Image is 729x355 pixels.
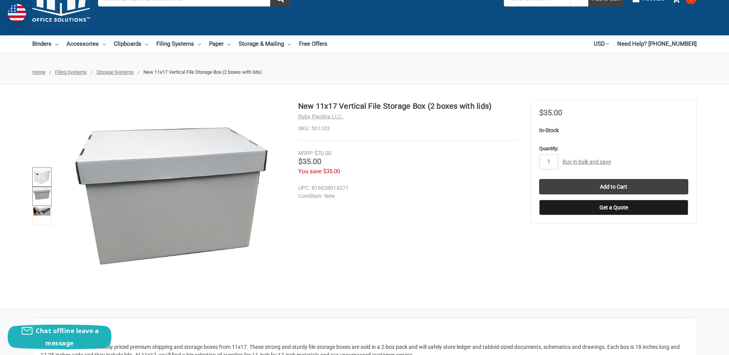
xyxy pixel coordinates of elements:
a: Home [32,69,45,75]
img: New 11x17 Vertical File Storage Box (2 boxes with lids) [33,188,50,200]
h1: New 11x17 Vertical File Storage Box (2 boxes with lids) [298,100,518,112]
img: New 11x17 Vertical File Storage Box (561103) [33,207,50,216]
span: Chat offline leave a message [36,327,99,347]
dd: 816628014271 [298,184,515,192]
a: Accessories [66,35,106,52]
a: Filing Systems [55,69,87,75]
dt: Condition: [298,192,322,200]
h2: Description [40,326,689,338]
span: $35.00 [298,157,321,166]
a: Storage & Mailing [239,35,291,52]
div: MSRP [298,149,313,157]
img: New 11x17 Vertical File Storage Box (2 boxes with lids) [33,169,50,186]
dd: 561103 [298,124,518,133]
span: You save [298,168,322,175]
span: $70.00 [314,150,331,157]
dd: New [298,192,515,200]
label: Quantity: [539,145,688,153]
a: Buy in bulk and save [563,159,611,165]
a: Storage Systems [96,69,134,75]
p: In-Stock [539,126,688,134]
img: duty and tax information for United States [8,4,26,22]
dt: UPC: [298,184,310,192]
span: New 11x17 Vertical File Storage Box (2 boxes with lids) [143,69,262,75]
a: Paper [209,35,231,52]
a: Filing Systems [156,35,201,52]
a: Binders [32,35,58,52]
a: USD [594,35,609,52]
a: Ruby Paulina LLC. [298,113,344,119]
a: Need Help? [PHONE_NUMBER] [617,35,697,52]
span: $35.00 [323,168,340,175]
dt: SKU: [298,124,309,133]
button: Get a Quote [539,200,688,215]
input: Add to Cart [539,179,688,194]
span: $35.00 [539,108,562,117]
a: Clipboards [114,35,148,52]
img: New 11x17 Vertical File Storage Box (2 boxes with lids) [75,128,267,265]
a: Free Offers [299,35,327,52]
button: Chat offline leave a message [8,325,111,349]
